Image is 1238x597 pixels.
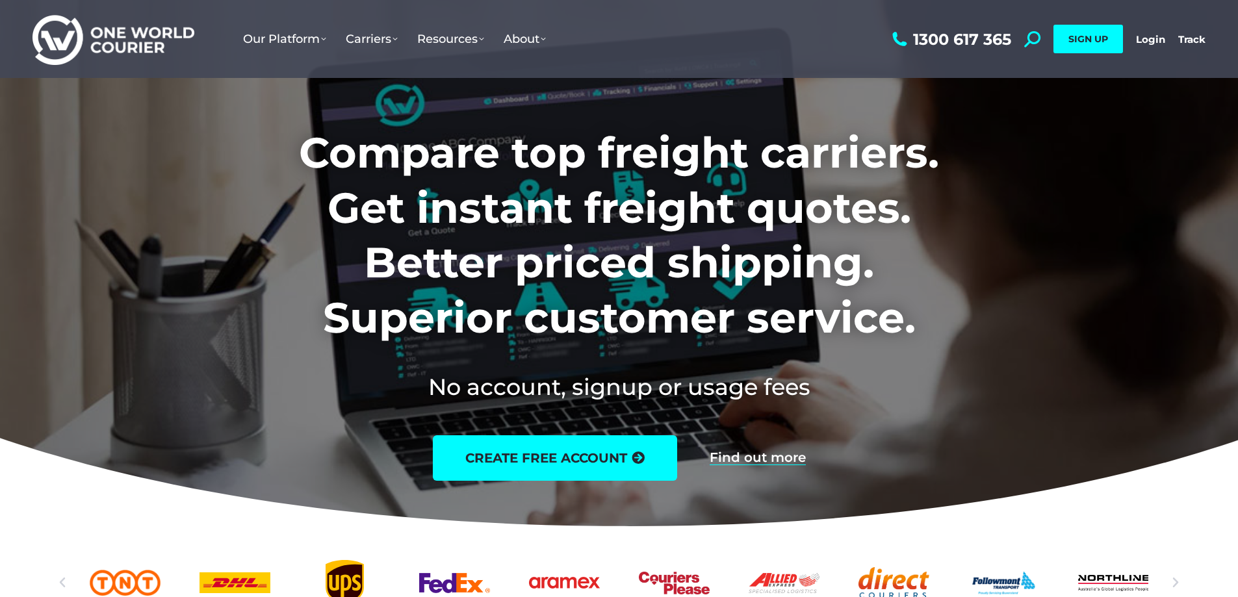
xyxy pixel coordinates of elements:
span: Our Platform [243,32,326,46]
a: 1300 617 365 [889,31,1011,47]
a: create free account [433,435,677,481]
span: Resources [417,32,484,46]
a: Track [1178,33,1206,45]
a: Our Platform [233,19,336,59]
a: Login [1136,33,1165,45]
a: SIGN UP [1053,25,1123,53]
a: Find out more [710,451,806,465]
h2: No account, signup or usage fees [213,371,1025,403]
img: One World Courier [32,13,194,66]
span: SIGN UP [1068,33,1108,45]
a: Carriers [336,19,407,59]
span: Carriers [346,32,398,46]
a: About [494,19,556,59]
a: Resources [407,19,494,59]
span: About [504,32,546,46]
h1: Compare top freight carriers. Get instant freight quotes. Better priced shipping. Superior custom... [213,125,1025,345]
